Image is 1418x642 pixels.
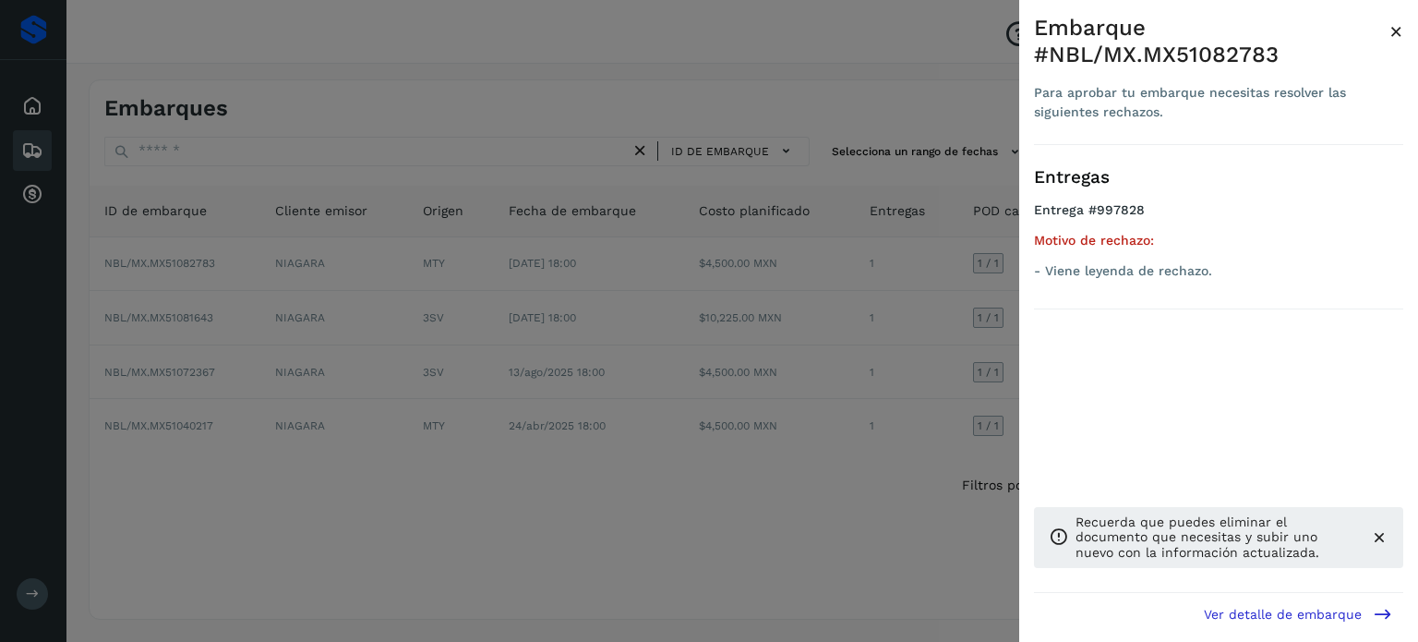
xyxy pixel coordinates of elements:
div: Para aprobar tu embarque necesitas resolver las siguientes rechazos. [1034,83,1389,122]
h5: Motivo de rechazo: [1034,233,1403,248]
button: Ver detalle de embarque [1193,593,1403,635]
span: Ver detalle de embarque [1204,608,1362,621]
button: Close [1389,15,1403,48]
p: - Viene leyenda de rechazo. [1034,263,1403,279]
h4: Entrega #997828 [1034,202,1403,233]
p: Recuerda que puedes eliminar el documento que necesitas y subir uno nuevo con la información actu... [1076,515,1355,561]
span: × [1389,18,1403,44]
h3: Entregas [1034,167,1403,188]
div: Embarque #NBL/MX.MX51082783 [1034,15,1389,68]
